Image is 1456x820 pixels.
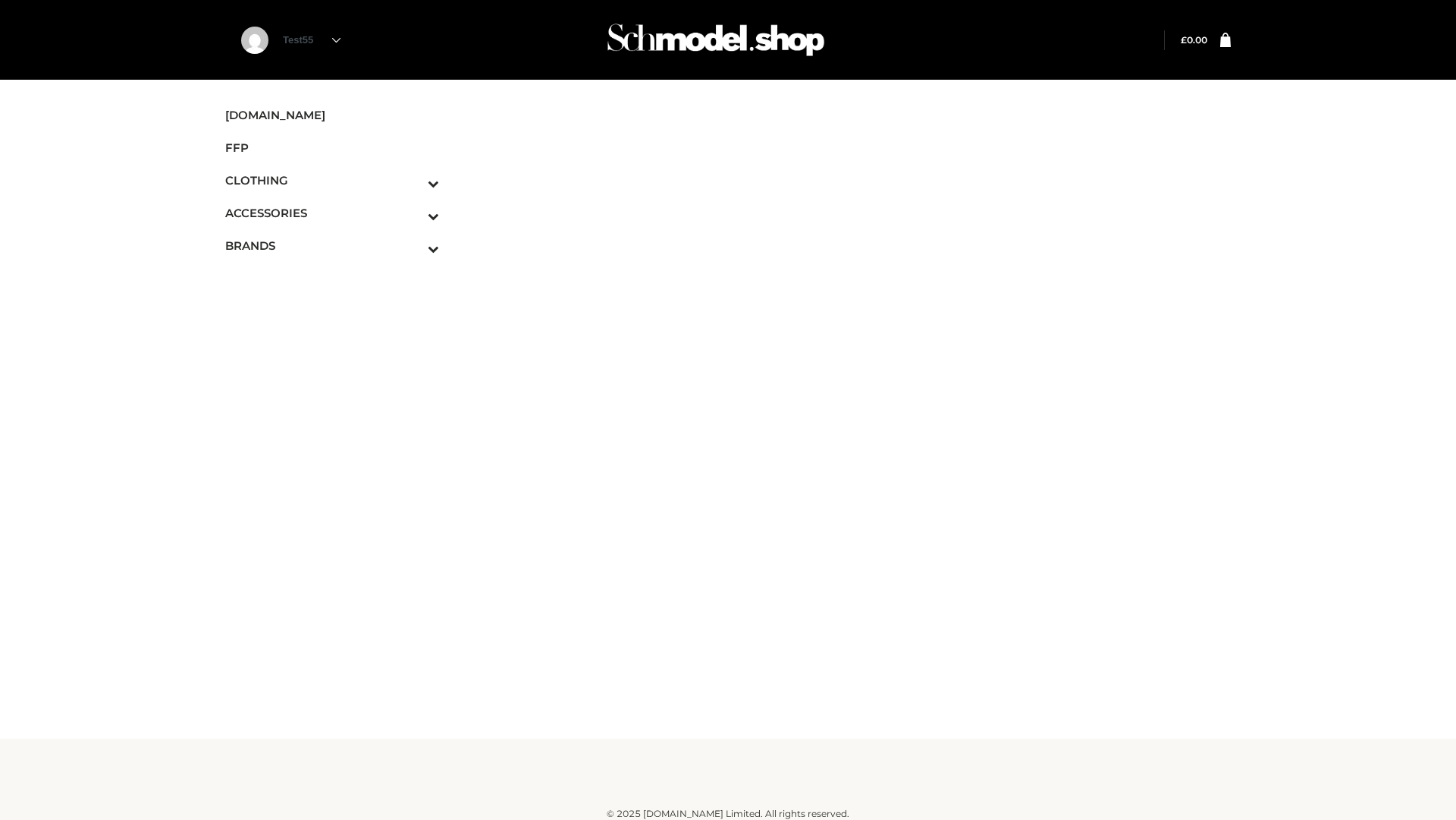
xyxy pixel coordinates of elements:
a: Test55 [283,34,340,46]
span: £ [1181,34,1187,46]
span: FFP [225,139,439,156]
button: Toggle Submenu [386,164,439,197]
img: Schmodel Admin 964 [602,10,830,70]
span: BRANDS [225,237,439,254]
bdi: 0.00 [1181,34,1207,46]
a: BRANDSToggle Submenu [225,229,439,262]
button: Toggle Submenu [386,197,439,229]
span: CLOTHING [225,172,439,189]
a: CLOTHINGToggle Submenu [225,164,439,197]
a: [DOMAIN_NAME] [225,99,439,131]
span: ACCESSORIES [225,204,439,222]
a: ACCESSORIESToggle Submenu [225,197,439,229]
span: [DOMAIN_NAME] [225,106,439,124]
a: £0.00 [1181,34,1207,46]
a: FFP [225,131,439,164]
button: Toggle Submenu [386,229,439,262]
